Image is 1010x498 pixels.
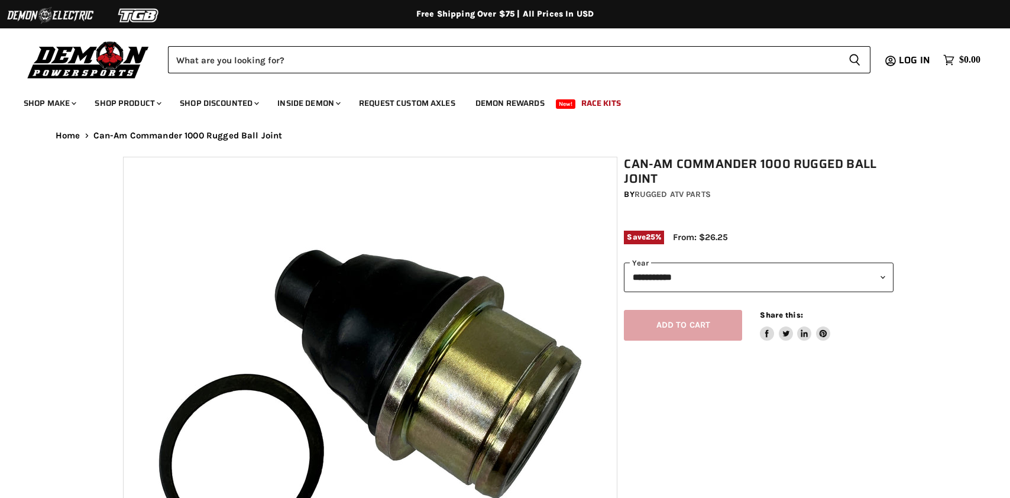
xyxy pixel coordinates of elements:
[93,131,283,141] span: Can-Am Commander 1000 Rugged Ball Joint
[959,54,980,66] span: $0.00
[839,46,870,73] button: Search
[624,188,894,201] div: by
[624,231,664,244] span: Save %
[32,131,978,141] nav: Breadcrumbs
[168,46,839,73] input: Search
[467,91,553,115] a: Demon Rewards
[899,53,930,67] span: Log in
[24,38,153,80] img: Demon Powersports
[95,4,183,27] img: TGB Logo 2
[894,55,937,66] a: Log in
[15,91,83,115] a: Shop Make
[56,131,80,141] a: Home
[556,99,576,109] span: New!
[673,232,728,242] span: From: $26.25
[268,91,348,115] a: Inside Demon
[15,86,977,115] ul: Main menu
[760,311,802,319] span: Share this:
[6,4,95,27] img: Demon Electric Logo 2
[937,51,986,69] a: $0.00
[32,9,978,20] div: Free Shipping Over $75 | All Prices In USD
[86,91,169,115] a: Shop Product
[350,91,464,115] a: Request Custom Axles
[760,310,830,341] aside: Share this:
[624,263,894,292] select: year
[646,232,655,241] span: 25
[168,46,870,73] form: Product
[171,91,266,115] a: Shop Discounted
[572,91,630,115] a: Race Kits
[624,157,894,186] h1: Can-Am Commander 1000 Rugged Ball Joint
[635,189,711,199] a: Rugged ATV Parts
